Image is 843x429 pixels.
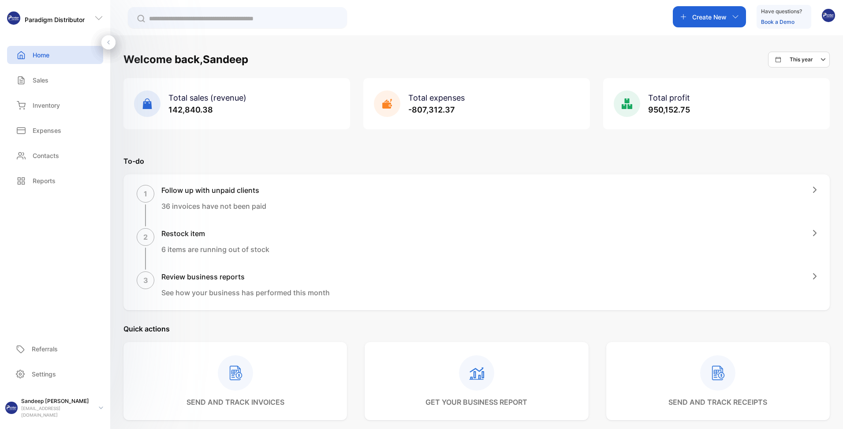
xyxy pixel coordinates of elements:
p: Settings [32,369,56,379]
p: Create New [692,12,727,22]
img: logo [7,11,20,25]
button: Create New [673,6,746,27]
p: Referrals [32,344,58,354]
span: Total profit [648,93,690,102]
p: This year [790,56,813,64]
p: Sandeep [PERSON_NAME] [21,397,92,405]
p: 2 [143,232,148,242]
h1: Restock item [161,228,269,239]
p: 1 [144,188,147,199]
img: avatar [822,9,835,22]
h1: Review business reports [161,271,330,282]
p: 36 invoices have not been paid [161,201,266,211]
span: 950,152.75 [648,105,690,114]
p: send and track receipts [668,397,767,407]
p: Contacts [33,151,59,160]
p: Reports [33,176,56,185]
p: Paradigm Distributor [25,15,85,24]
p: 6 items are running out of stock [161,244,269,255]
p: Expenses [33,126,61,135]
p: send and track invoices [187,397,284,407]
p: [EMAIL_ADDRESS][DOMAIN_NAME] [21,405,92,418]
a: Book a Demo [761,19,795,25]
p: Have questions? [761,7,802,16]
p: 3 [143,275,148,286]
p: To-do [123,156,830,166]
h1: Welcome back, Sandeep [123,52,248,68]
p: Sales [33,75,48,85]
p: Quick actions [123,324,830,334]
span: -807,312.37 [408,105,455,114]
p: get your business report [425,397,527,407]
h1: Follow up with unpaid clients [161,185,266,196]
span: Total sales (revenue) [168,93,246,102]
p: Inventory [33,101,60,110]
button: This year [768,52,830,68]
img: profile [5,402,18,414]
p: Home [33,50,49,60]
span: 142,840.38 [168,105,213,114]
button: avatar [822,6,835,27]
span: Total expenses [408,93,465,102]
p: See how your business has performed this month [161,287,330,298]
